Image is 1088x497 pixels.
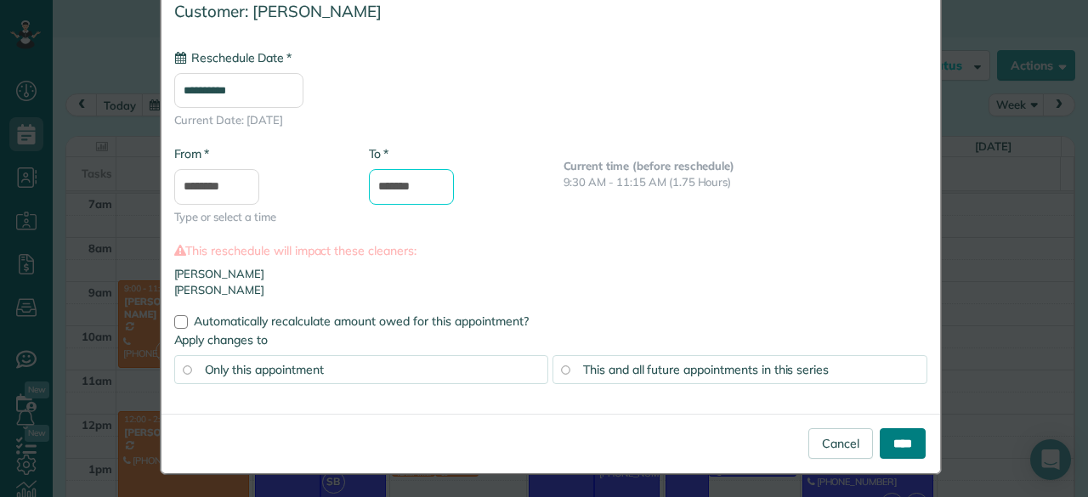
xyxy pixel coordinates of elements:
[205,362,324,377] span: Only this appointment
[174,209,343,225] span: Type or select a time
[369,145,388,162] label: To
[174,3,927,20] h4: Customer: [PERSON_NAME]
[174,112,927,128] span: Current Date: [DATE]
[174,331,927,348] label: Apply changes to
[561,365,569,374] input: This and all future appointments in this series
[174,145,209,162] label: From
[174,49,292,66] label: Reschedule Date
[183,365,191,374] input: Only this appointment
[583,362,829,377] span: This and all future appointments in this series
[564,159,735,172] b: Current time (before reschedule)
[564,174,927,190] p: 9:30 AM - 11:15 AM (1.75 Hours)
[174,242,927,259] label: This reschedule will impact these cleaners:
[174,266,927,282] li: [PERSON_NAME]
[174,282,927,298] li: [PERSON_NAME]
[194,313,529,329] span: Automatically recalculate amount owed for this appointment?
[808,428,873,459] a: Cancel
